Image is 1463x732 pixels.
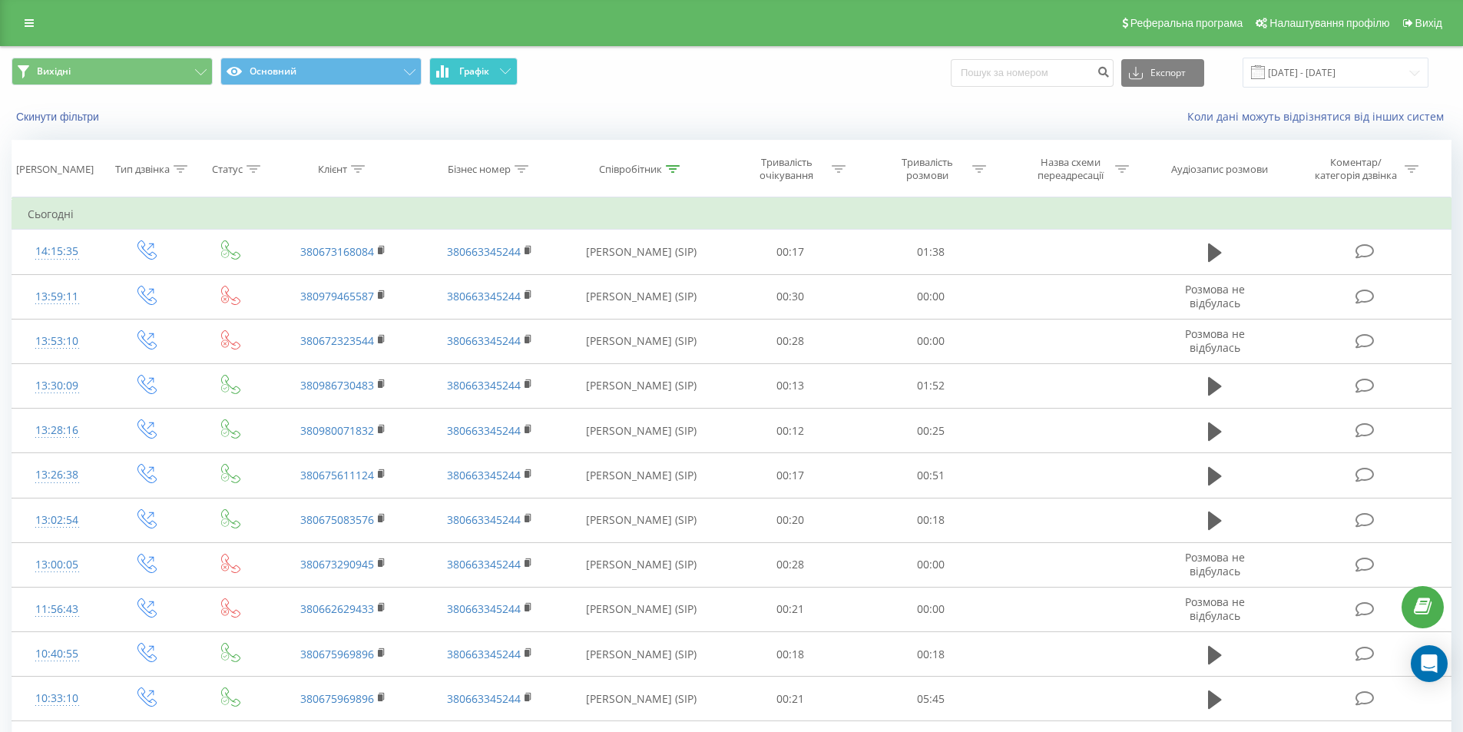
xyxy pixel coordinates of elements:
[886,156,968,182] div: Тривалість розмови
[563,632,720,677] td: [PERSON_NAME] (SIP)
[300,289,374,303] a: 380979465587
[447,512,521,527] a: 380663345244
[861,542,1001,587] td: 00:00
[563,542,720,587] td: [PERSON_NAME] (SIP)
[720,274,861,319] td: 00:30
[447,333,521,348] a: 380663345244
[447,691,521,706] a: 380663345244
[28,505,87,535] div: 13:02:54
[28,282,87,312] div: 13:59:11
[720,319,861,363] td: 00:28
[300,557,374,571] a: 380673290945
[447,423,521,438] a: 380663345244
[28,237,87,267] div: 14:15:35
[16,163,94,176] div: [PERSON_NAME]
[300,601,374,616] a: 380662629433
[861,409,1001,453] td: 00:25
[746,156,828,182] div: Тривалість очікування
[28,550,87,580] div: 13:00:05
[1187,109,1451,124] a: Коли дані можуть відрізнятися вiд інших систем
[720,409,861,453] td: 00:12
[1185,595,1245,623] span: Розмова не відбулась
[28,416,87,445] div: 13:28:16
[861,230,1001,274] td: 01:38
[861,587,1001,631] td: 00:00
[447,601,521,616] a: 380663345244
[563,409,720,453] td: [PERSON_NAME] (SIP)
[861,453,1001,498] td: 00:51
[1029,156,1111,182] div: Назва схеми переадресації
[1185,550,1245,578] span: Розмова не відбулась
[861,319,1001,363] td: 00:00
[861,677,1001,721] td: 05:45
[720,498,861,542] td: 00:20
[720,363,861,408] td: 00:13
[212,163,243,176] div: Статус
[720,230,861,274] td: 00:17
[1121,59,1204,87] button: Експорт
[12,58,213,85] button: Вихідні
[1269,17,1389,29] span: Налаштування профілю
[1185,326,1245,355] span: Розмова не відбулась
[300,512,374,527] a: 380675083576
[37,65,71,78] span: Вихідні
[720,587,861,631] td: 00:21
[115,163,170,176] div: Тип дзвінка
[28,639,87,669] div: 10:40:55
[318,163,347,176] div: Клієнт
[448,163,511,176] div: Бізнес номер
[447,378,521,392] a: 380663345244
[300,244,374,259] a: 380673168084
[28,460,87,490] div: 13:26:38
[861,632,1001,677] td: 00:18
[1411,645,1448,682] div: Open Intercom Messenger
[720,542,861,587] td: 00:28
[28,684,87,714] div: 10:33:10
[563,677,720,721] td: [PERSON_NAME] (SIP)
[459,66,489,77] span: Графік
[861,363,1001,408] td: 01:52
[12,199,1451,230] td: Сьогодні
[599,163,662,176] div: Співробітник
[720,453,861,498] td: 00:17
[720,677,861,721] td: 00:21
[28,595,87,624] div: 11:56:43
[447,244,521,259] a: 380663345244
[300,468,374,482] a: 380675611124
[447,647,521,661] a: 380663345244
[300,647,374,661] a: 380675969896
[300,333,374,348] a: 380672323544
[563,363,720,408] td: [PERSON_NAME] (SIP)
[563,498,720,542] td: [PERSON_NAME] (SIP)
[429,58,518,85] button: Графік
[447,557,521,571] a: 380663345244
[300,691,374,706] a: 380675969896
[447,468,521,482] a: 380663345244
[28,326,87,356] div: 13:53:10
[563,274,720,319] td: [PERSON_NAME] (SIP)
[951,59,1114,87] input: Пошук за номером
[563,319,720,363] td: [PERSON_NAME] (SIP)
[861,498,1001,542] td: 00:18
[720,632,861,677] td: 00:18
[447,289,521,303] a: 380663345244
[1311,156,1401,182] div: Коментар/категорія дзвінка
[563,230,720,274] td: [PERSON_NAME] (SIP)
[1185,282,1245,310] span: Розмова не відбулась
[300,423,374,438] a: 380980071832
[220,58,422,85] button: Основний
[1130,17,1243,29] span: Реферальна програма
[563,587,720,631] td: [PERSON_NAME] (SIP)
[563,453,720,498] td: [PERSON_NAME] (SIP)
[861,274,1001,319] td: 00:00
[1171,163,1268,176] div: Аудіозапис розмови
[12,110,107,124] button: Скинути фільтри
[1415,17,1442,29] span: Вихід
[300,378,374,392] a: 380986730483
[28,371,87,401] div: 13:30:09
